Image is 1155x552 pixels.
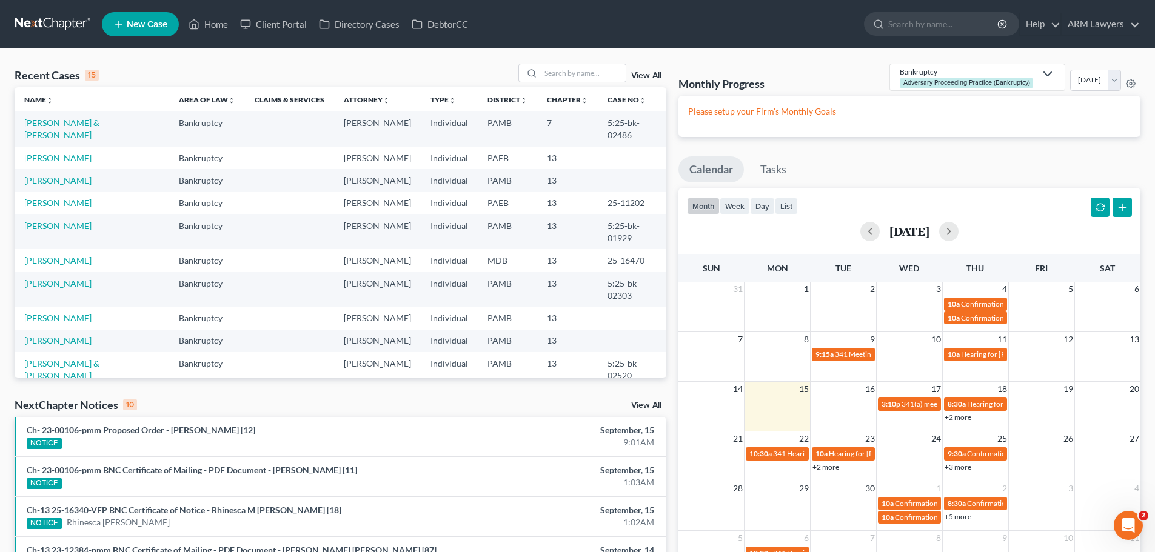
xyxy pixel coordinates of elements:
[1067,481,1074,496] span: 3
[169,169,245,191] td: Bankruptcy
[598,352,666,387] td: 5:25-bk-02520
[687,198,720,214] button: month
[334,249,421,271] td: [PERSON_NAME]
[703,263,720,273] span: Sun
[537,147,598,169] td: 13
[581,97,588,104] i: unfold_more
[430,95,456,104] a: Typeunfold_more
[889,225,929,238] h2: [DATE]
[478,147,537,169] td: PAEB
[966,263,984,273] span: Thu
[24,358,99,381] a: [PERSON_NAME] & [PERSON_NAME]
[1128,332,1140,347] span: 13
[750,198,775,214] button: day
[537,272,598,307] td: 13
[313,13,406,35] a: Directory Cases
[631,71,661,80] a: View All
[406,13,474,35] a: DebtorCC
[478,214,537,249] td: PAMB
[864,431,876,446] span: 23
[24,335,92,345] a: [PERSON_NAME]
[334,352,421,387] td: [PERSON_NAME]
[67,516,170,528] a: Rhinesca [PERSON_NAME]
[453,504,654,516] div: September, 15
[421,192,478,214] td: Individual
[935,282,942,296] span: 3
[537,249,598,271] td: 13
[1062,382,1074,396] span: 19
[996,431,1008,446] span: 25
[1001,481,1008,496] span: 2
[24,95,53,104] a: Nameunfold_more
[537,214,598,249] td: 13
[1133,282,1140,296] span: 6
[1128,431,1140,446] span: 27
[24,313,92,323] a: [PERSON_NAME]
[478,307,537,329] td: PAMB
[935,531,942,545] span: 8
[537,111,598,146] td: 7
[608,95,646,104] a: Case Nounfold_more
[948,313,960,322] span: 10a
[334,169,421,191] td: [PERSON_NAME]
[900,67,1036,77] div: Bankruptcy
[945,413,971,422] a: +2 more
[24,255,92,265] a: [PERSON_NAME]
[27,518,62,529] div: NOTICE
[537,330,598,352] td: 13
[169,147,245,169] td: Bankruptcy
[775,198,798,214] button: list
[749,156,797,183] a: Tasks
[948,499,966,508] span: 8:30a
[478,169,537,191] td: PAMB
[24,118,99,140] a: [PERSON_NAME] & [PERSON_NAME]
[245,87,334,111] th: Claims & Services
[334,214,421,249] td: [PERSON_NAME]
[948,350,960,359] span: 10a
[895,513,1034,522] span: Confirmation Hearing for [PERSON_NAME]
[383,97,390,104] i: unfold_more
[882,399,900,408] span: 3:10p
[737,332,744,347] span: 7
[598,272,666,307] td: 5:25-bk-02303
[815,449,828,458] span: 10a
[24,221,92,231] a: [PERSON_NAME]
[520,97,527,104] i: unfold_more
[169,111,245,146] td: Bankruptcy
[169,249,245,271] td: Bankruptcy
[537,307,598,329] td: 13
[127,20,167,29] span: New Case
[1067,282,1074,296] span: 5
[864,382,876,396] span: 16
[815,350,834,359] span: 9:15a
[803,282,810,296] span: 1
[945,512,971,521] a: +5 more
[895,499,1034,508] span: Confirmation Hearing for [PERSON_NAME]
[639,97,646,104] i: unfold_more
[678,156,744,183] a: Calendar
[1062,332,1074,347] span: 12
[767,263,788,273] span: Mon
[720,198,750,214] button: week
[829,449,988,458] span: Hearing for [PERSON_NAME] & [PERSON_NAME]
[487,95,527,104] a: Districtunfold_more
[541,64,626,82] input: Search by name...
[453,516,654,528] div: 1:02AM
[449,97,456,104] i: unfold_more
[453,464,654,476] div: September, 15
[996,332,1008,347] span: 11
[930,431,942,446] span: 24
[869,332,876,347] span: 9
[344,95,390,104] a: Attorneyunfold_more
[334,307,421,329] td: [PERSON_NAME]
[421,307,478,329] td: Individual
[737,531,744,545] span: 5
[478,352,537,387] td: PAMB
[234,13,313,35] a: Client Portal
[27,505,341,515] a: Ch-13 25-16340-VFP BNC Certificate of Notice - Rhinesca M [PERSON_NAME] [18]
[732,431,744,446] span: 21
[478,249,537,271] td: MDB
[123,399,137,410] div: 10
[27,465,357,475] a: Ch- 23-00106-pmm BNC Certificate of Mailing - PDF Document - [PERSON_NAME] [11]
[967,499,1135,508] span: Confirmation hearing for Rhinesca [PERSON_NAME]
